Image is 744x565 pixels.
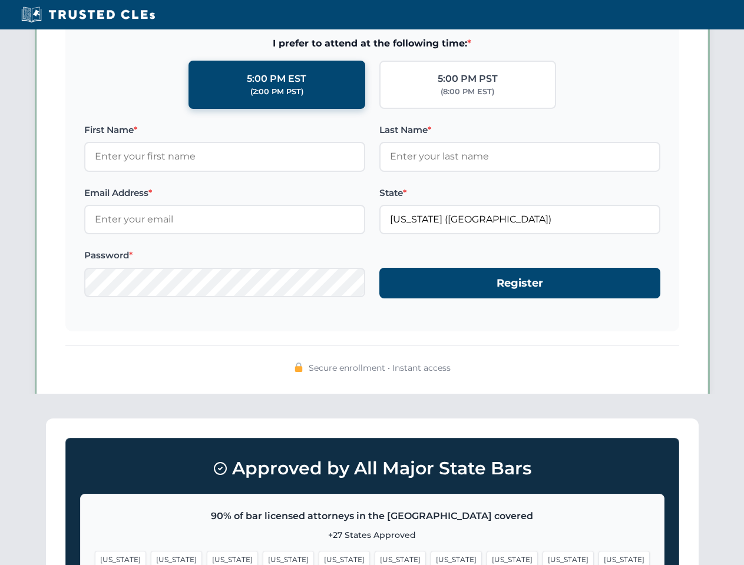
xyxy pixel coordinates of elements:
[309,361,451,374] span: Secure enrollment • Instant access
[84,248,365,262] label: Password
[379,268,660,299] button: Register
[441,86,494,98] div: (8:00 PM EST)
[84,205,365,234] input: Enter your email
[95,508,650,524] p: 90% of bar licensed attorneys in the [GEOGRAPHIC_DATA] covered
[247,71,306,87] div: 5:00 PM EST
[379,205,660,234] input: Georgia (GA)
[84,36,660,51] span: I prefer to attend at the following time:
[80,453,664,484] h3: Approved by All Major State Bars
[95,529,650,541] p: +27 States Approved
[379,142,660,171] input: Enter your last name
[379,123,660,137] label: Last Name
[84,142,365,171] input: Enter your first name
[250,86,303,98] div: (2:00 PM PST)
[294,363,303,372] img: 🔒
[18,6,158,24] img: Trusted CLEs
[84,123,365,137] label: First Name
[84,186,365,200] label: Email Address
[438,71,498,87] div: 5:00 PM PST
[379,186,660,200] label: State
